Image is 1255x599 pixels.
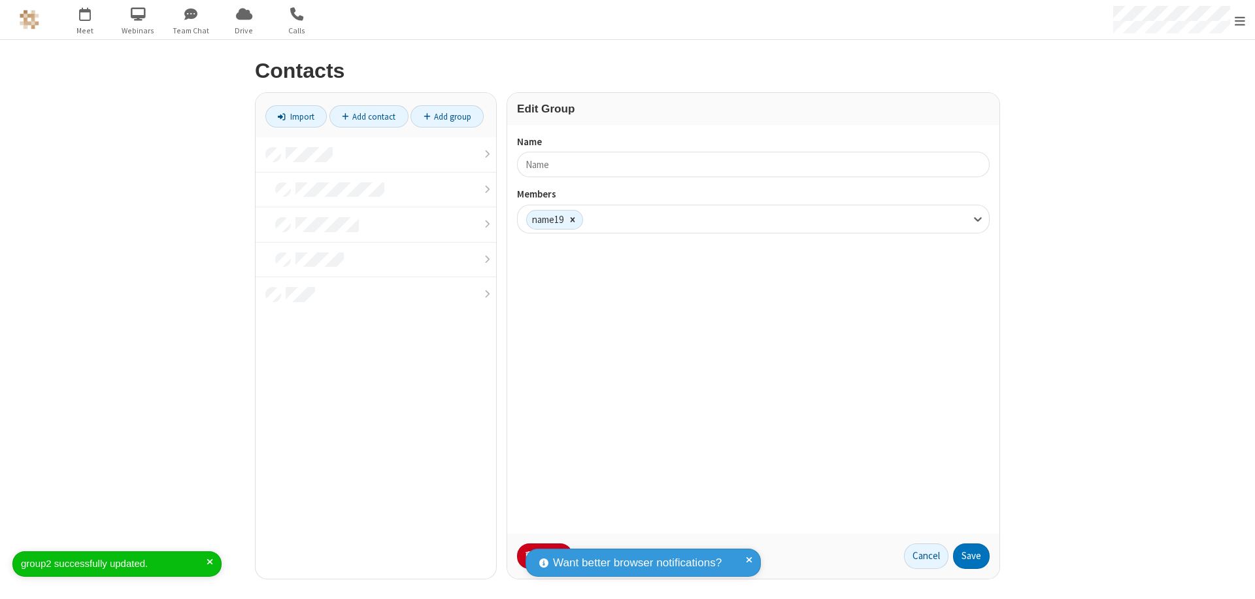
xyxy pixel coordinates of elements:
label: Members [517,187,990,202]
span: Webinars [114,25,163,37]
button: Save [953,543,990,570]
span: Meet [61,25,110,37]
div: name19 [527,211,563,230]
div: group2 successfully updated. [21,556,207,572]
img: QA Selenium DO NOT DELETE OR CHANGE [20,10,39,29]
a: Add contact [329,105,409,128]
span: Want better browser notifications? [553,555,722,572]
span: Team Chat [167,25,216,37]
a: Cancel [904,543,948,570]
button: Delete [517,543,573,570]
a: Import [265,105,327,128]
h2: Contacts [255,60,1000,82]
h3: Edit Group [517,103,990,115]
a: Add group [410,105,484,128]
label: Name [517,135,990,150]
input: Name [517,152,990,177]
span: Drive [220,25,269,37]
span: Calls [273,25,322,37]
